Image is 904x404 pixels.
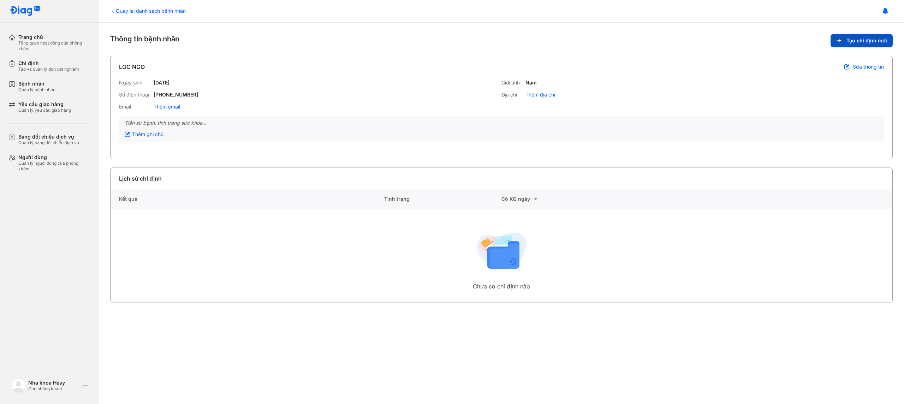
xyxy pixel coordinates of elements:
div: Chưa có chỉ định nào [473,282,530,291]
div: Bệnh nhân [18,81,55,87]
div: Có KQ ngày [501,195,619,203]
div: Thông tin bệnh nhân [110,34,893,47]
span: Tạo chỉ định mới [846,37,887,44]
img: logo [11,379,25,393]
div: Lịch sử chỉ định [119,174,162,183]
div: Ngày sinh [119,80,151,86]
div: Nha khoa Hesy [28,380,79,386]
div: Quản lý yêu cầu giao hàng [18,107,71,113]
div: Thêm email [154,104,180,110]
div: Người dùng [18,154,90,160]
div: Quay lại danh sách bệnh nhân [110,7,186,14]
div: Quản lý người dùng của phòng khám [18,160,90,172]
div: Trang chủ [18,34,90,40]
div: Yêu cầu giao hàng [18,101,71,107]
div: Bảng đối chiếu dịch vụ [18,134,79,140]
div: Quản lý bảng đối chiếu dịch vụ [18,140,79,146]
div: Số điện thoại [119,92,151,98]
div: Chủ phòng khám [28,386,79,392]
div: Kết quả [111,189,384,209]
div: Nam [525,80,537,86]
div: [PHONE_NUMBER] [154,92,198,98]
div: Tiền sử bệnh, tình trạng sức khỏe... [125,120,878,126]
div: Thêm địa chỉ [525,92,555,98]
div: Giới tính [501,80,523,86]
div: [DATE] [154,80,169,86]
div: Chỉ định [18,60,79,66]
div: LOC NGO [119,63,145,71]
div: Email [119,104,151,110]
div: Thêm ghi chú [125,131,163,137]
div: Tình trạng [384,189,501,209]
img: logo [10,6,40,17]
span: Sửa thông tin [853,64,884,70]
button: Tạo chỉ định mới [831,34,893,47]
div: Quản lý bệnh nhân [18,87,55,93]
div: Tạo và quản lý đơn xét nghiệm [18,66,79,72]
div: Địa chỉ [501,92,523,98]
div: Tổng quan hoạt động của phòng khám [18,40,90,52]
